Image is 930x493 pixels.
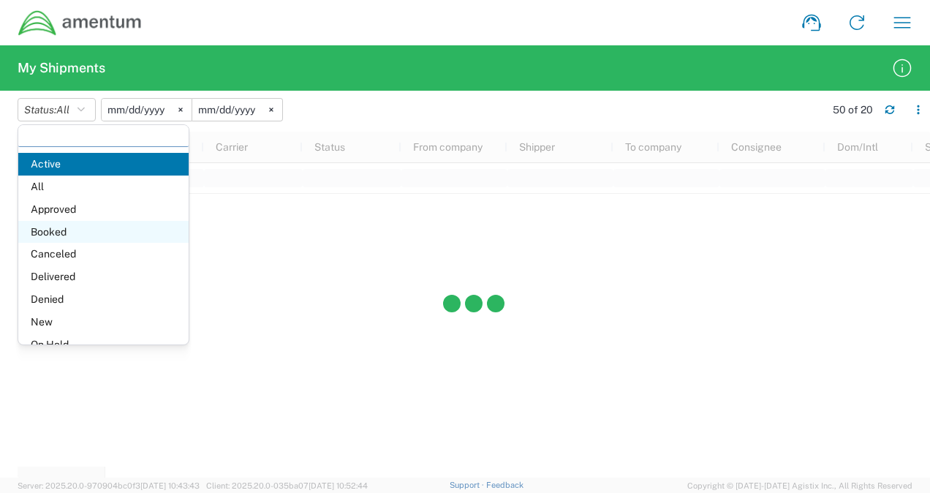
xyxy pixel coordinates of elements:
[18,176,189,198] span: All
[102,99,192,121] input: Not set
[833,103,873,116] div: 50 of 20
[18,221,189,244] span: Booked
[309,481,368,490] span: [DATE] 10:52:44
[192,99,282,121] input: Not set
[18,98,96,121] button: Status:All
[18,481,200,490] span: Server: 2025.20.0-970904bc0f3
[450,481,486,489] a: Support
[18,266,189,288] span: Delivered
[18,10,143,37] img: dyncorp
[56,104,69,116] span: All
[18,334,189,356] span: On Hold
[18,311,189,334] span: New
[18,288,189,311] span: Denied
[206,481,368,490] span: Client: 2025.20.0-035ba07
[18,243,189,266] span: Canceled
[687,479,912,492] span: Copyright © [DATE]-[DATE] Agistix Inc., All Rights Reserved
[18,59,105,77] h2: My Shipments
[18,153,189,176] span: Active
[486,481,523,489] a: Feedback
[140,481,200,490] span: [DATE] 10:43:43
[18,198,189,221] span: Approved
